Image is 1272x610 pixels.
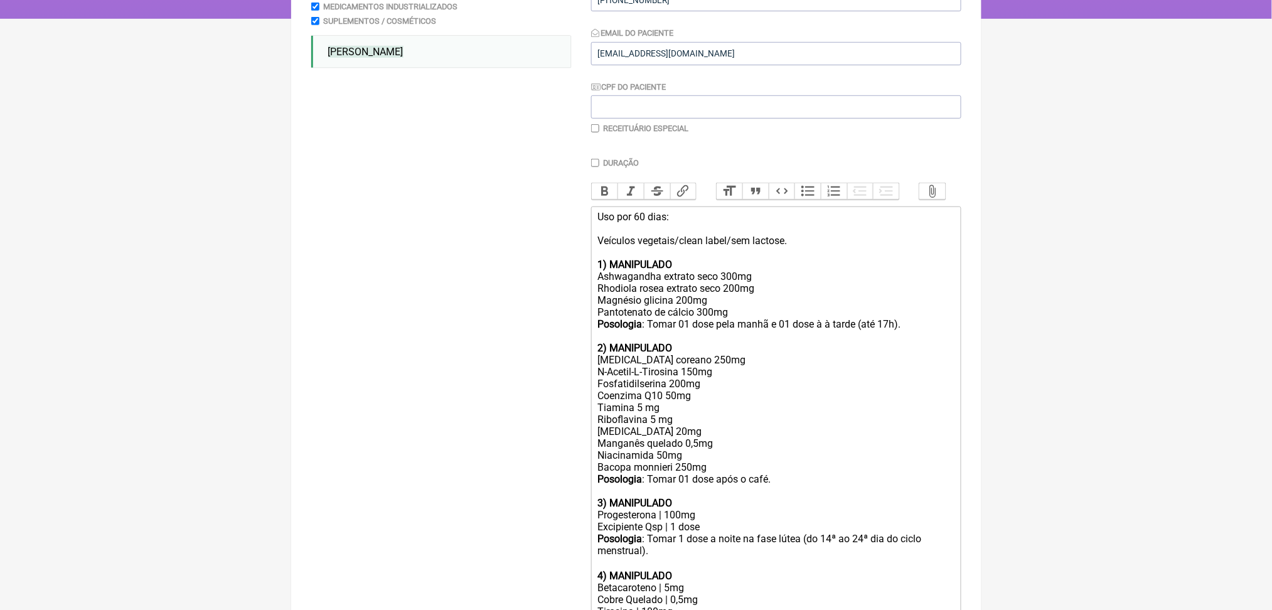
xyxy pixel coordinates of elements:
[597,342,672,354] strong: 2) MANIPULADO
[597,497,672,509] strong: 3) MANIPULADO
[603,158,639,168] label: Duração
[597,509,954,521] div: Progesterona | 100mg
[644,183,670,200] button: Strikethrough
[597,259,672,270] strong: 1) MANIPULADO
[597,473,642,485] strong: Posologia
[769,183,795,200] button: Code
[591,82,666,92] label: CPF do Paciente
[597,342,954,497] div: [MEDICAL_DATA] coreano 250mg N-Acetil-L-Tirosina 150mg Fosfatidilserina 200mg Coenzima Q10 50mg T...
[597,533,954,570] div: : Tomar 1 dose a noite na fase lútea (do 14ª ao 24ª dia do ciclo menstrual).ㅤ
[873,183,899,200] button: Increase Level
[603,124,688,133] label: Receituário Especial
[919,183,946,200] button: Attach Files
[591,28,674,38] label: Email do Paciente
[328,46,404,58] span: [PERSON_NAME]
[717,183,743,200] button: Heading
[597,533,642,545] strong: Posologia
[323,2,457,11] label: Medicamentos Industrializados
[617,183,644,200] button: Italic
[821,183,847,200] button: Numbers
[847,183,874,200] button: Decrease Level
[323,16,436,26] label: Suplementos / Cosméticos
[742,183,769,200] button: Quote
[597,582,954,594] div: Betacaroteno | 5mg
[597,211,954,342] div: Uso por 60 dias: Veículos vegetais/clean label/sem lactose. Ashwagandha extrato seco 300mg Rhodio...
[794,183,821,200] button: Bullets
[670,183,697,200] button: Link
[597,521,954,533] div: Excipiente Qsp | 1 dose
[592,183,618,200] button: Bold
[597,570,672,582] strong: 4) MANIPULADO
[597,318,642,330] strong: Posologia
